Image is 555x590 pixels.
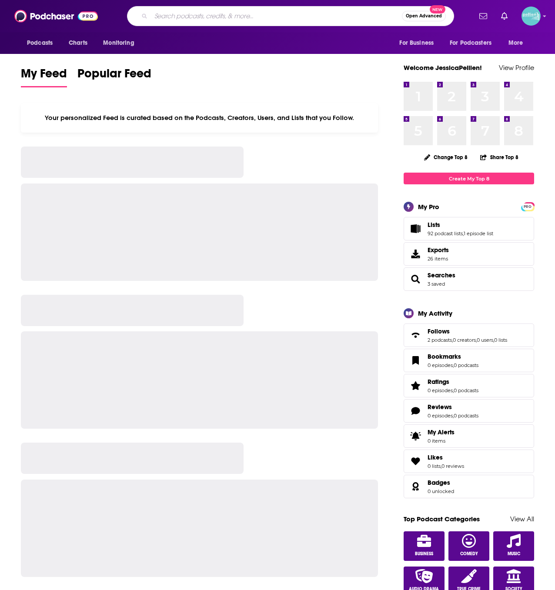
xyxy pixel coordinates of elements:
a: Ratings [428,378,478,386]
a: 0 episodes [428,362,453,368]
a: 0 creators [453,337,476,343]
span: Likes [404,450,534,473]
a: 0 podcasts [454,362,478,368]
a: Bookmarks [428,353,478,360]
span: Reviews [428,403,452,411]
a: Music [493,531,534,561]
span: Open Advanced [406,14,442,18]
a: Lists [407,223,424,235]
div: My Activity [418,309,452,317]
span: Likes [428,453,443,461]
a: 3 saved [428,281,445,287]
span: Monitoring [103,37,134,49]
a: Follows [407,329,424,341]
a: Charts [63,35,93,51]
a: Likes [428,453,464,461]
img: Podchaser - Follow, Share and Rate Podcasts [14,8,98,24]
span: For Business [399,37,434,49]
a: 2 podcasts [428,337,452,343]
a: Top Podcast Categories [404,515,480,523]
a: Create My Top 8 [404,173,534,184]
a: Popular Feed [77,66,151,87]
a: My Alerts [404,424,534,448]
span: , [453,362,454,368]
a: Reviews [407,405,424,417]
div: My Pro [418,203,439,211]
a: Likes [407,455,424,467]
a: Badges [428,479,454,487]
a: View Profile [499,63,534,72]
span: Business [415,551,433,557]
span: , [463,230,464,237]
a: Follows [428,327,507,335]
span: Exports [407,248,424,260]
img: User Profile [522,7,541,26]
span: Popular Feed [77,66,151,86]
span: Exports [428,246,449,254]
button: open menu [502,35,534,51]
a: Show notifications dropdown [498,9,511,23]
a: Business [404,531,445,561]
a: Welcome JessicaPellien! [404,63,482,72]
span: Badges [428,479,450,487]
span: Lists [428,221,440,229]
a: Lists [428,221,493,229]
span: New [430,5,445,13]
span: , [453,413,454,419]
span: , [453,387,454,393]
span: My Alerts [428,428,455,436]
span: Bookmarks [404,349,534,372]
a: 0 users [477,337,493,343]
a: 0 episodes [428,387,453,393]
div: Search podcasts, credits, & more... [127,6,454,26]
span: Logged in as JessicaPellien [522,7,541,26]
span: Comedy [460,551,478,557]
button: open menu [444,35,504,51]
span: Reviews [404,399,534,423]
a: 92 podcast lists [428,230,463,237]
a: Comedy [448,531,489,561]
span: , [493,337,494,343]
a: My Feed [21,66,67,87]
span: Badges [404,475,534,498]
span: Ratings [404,374,534,397]
a: 0 unlocked [428,488,454,494]
button: open menu [97,35,145,51]
a: 0 lists [428,463,441,469]
span: Follows [404,323,534,347]
button: open menu [393,35,445,51]
a: Bookmarks [407,354,424,367]
span: PRO [522,203,533,210]
span: Searches [404,267,534,291]
button: Show profile menu [522,7,541,26]
a: Searches [407,273,424,285]
a: Show notifications dropdown [476,9,491,23]
a: 0 reviews [441,463,464,469]
a: View All [510,515,534,523]
span: 0 items [428,438,455,444]
div: Your personalized Feed is curated based on the Podcasts, Creators, Users, and Lists that you Follow. [21,103,378,133]
a: Exports [404,242,534,266]
a: 0 podcasts [454,413,478,419]
span: Follows [428,327,450,335]
a: 1 episode list [464,230,493,237]
a: 0 podcasts [454,387,478,393]
button: Share Top 8 [480,149,519,166]
span: Podcasts [27,37,53,49]
span: My Feed [21,66,67,86]
a: Searches [428,271,455,279]
span: Music [508,551,520,557]
span: Ratings [428,378,449,386]
span: , [452,337,453,343]
a: 0 episodes [428,413,453,419]
span: Lists [404,217,534,240]
input: Search podcasts, credits, & more... [151,9,402,23]
span: 26 items [428,256,449,262]
a: 0 lists [494,337,507,343]
button: Change Top 8 [419,152,473,163]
